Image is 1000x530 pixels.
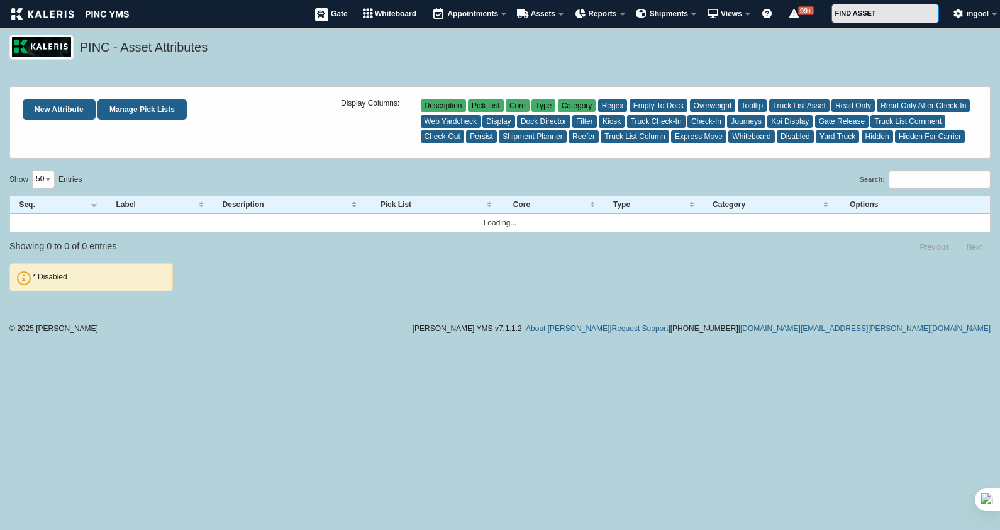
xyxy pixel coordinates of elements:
span: Shipment Planner [499,130,566,143]
td: Loading... [10,214,990,232]
span: Views [721,9,742,18]
th: Type : activate to sort column ascending [604,196,704,214]
div: Display Columns: [341,99,421,145]
span: Empty To Dock [630,99,687,112]
th: Options : activate to sort column ascending [841,196,990,214]
a: Next [959,240,990,256]
span: Category [558,99,596,112]
span: mgoel [967,9,989,18]
th: Seq. : activate to sort column descending [10,196,107,214]
span: Truck List Column [601,130,669,143]
span: 99+ [798,6,814,15]
span: Journeys [727,115,765,128]
span: Persist [466,130,497,143]
div: [PERSON_NAME] YMS v7.1.1.2 | | | | [413,325,991,332]
th: Category : activate to sort column ascending [704,196,841,214]
span: Read Only [831,99,875,112]
span: Reefer [569,130,599,143]
a: Manage Pick Lists [97,99,187,120]
span: Check-In [687,115,725,128]
span: Hidden [862,130,893,143]
select: Showentries [32,170,55,189]
th: Pick List : activate to sort column ascending [371,196,504,214]
th: Description : activate to sort column ascending [213,196,371,214]
a: [DOMAIN_NAME][EMAIL_ADDRESS][PERSON_NAME][DOMAIN_NAME] [740,324,991,333]
span: Reports [588,9,616,18]
img: logo_pnc-prd.png [9,35,74,60]
a: New Attribute [23,99,96,120]
span: [PHONE_NUMBER] [670,324,738,333]
img: kaleris_pinc-9d9452ea2abe8761a8e09321c3823821456f7e8afc7303df8a03059e807e3f55.png [11,8,129,20]
span: Shipments [650,9,688,18]
span: Check-Out [421,130,464,143]
input: FIND ASSET [831,4,939,23]
span: Web Yardcheck [421,115,481,128]
span: Type [531,99,555,112]
span: Truck List Comment [870,115,945,128]
span: Filter [572,115,597,128]
span: Kiosk [599,115,625,128]
span: Dock Director [517,115,570,128]
span: Core [506,99,530,112]
span: Assets [531,9,555,18]
a: About [PERSON_NAME] [526,324,609,333]
span: Whiteboard [375,9,416,18]
a: Previous [913,240,957,256]
span: Gate Release [815,115,869,128]
div: © 2025 [PERSON_NAME] [9,325,255,332]
label: Search: [860,170,991,189]
span: Regex [598,99,628,112]
li: * Disabled [33,271,165,283]
span: Express Move [671,130,726,143]
a: Request Support [612,324,669,333]
span: Overweight [690,99,736,112]
label: Show entries [9,173,82,193]
input: Search: [889,170,991,189]
th: Label : activate to sort column ascending [107,196,213,214]
span: Hidden For Carrier [895,130,965,143]
span: Read Only After Check-In [877,99,970,112]
span: Truck List Asset [769,99,830,112]
span: Whiteboard [728,130,774,143]
span: Tooltip [738,99,767,112]
h5: PINC - Asset Attributes [80,38,984,60]
span: Gate [331,9,348,18]
span: Kpi Display [767,115,813,128]
span: Pick List [468,99,504,112]
span: Appointments [447,9,498,18]
span: Display [482,115,514,128]
span: Yard Truck [816,130,859,143]
span: Disabled [777,130,814,143]
span: Description [421,99,466,112]
div: Showing 0 to 0 of 0 entries [9,240,500,252]
span: Truck Check-In [627,115,686,128]
th: Core : activate to sort column ascending [504,196,604,214]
